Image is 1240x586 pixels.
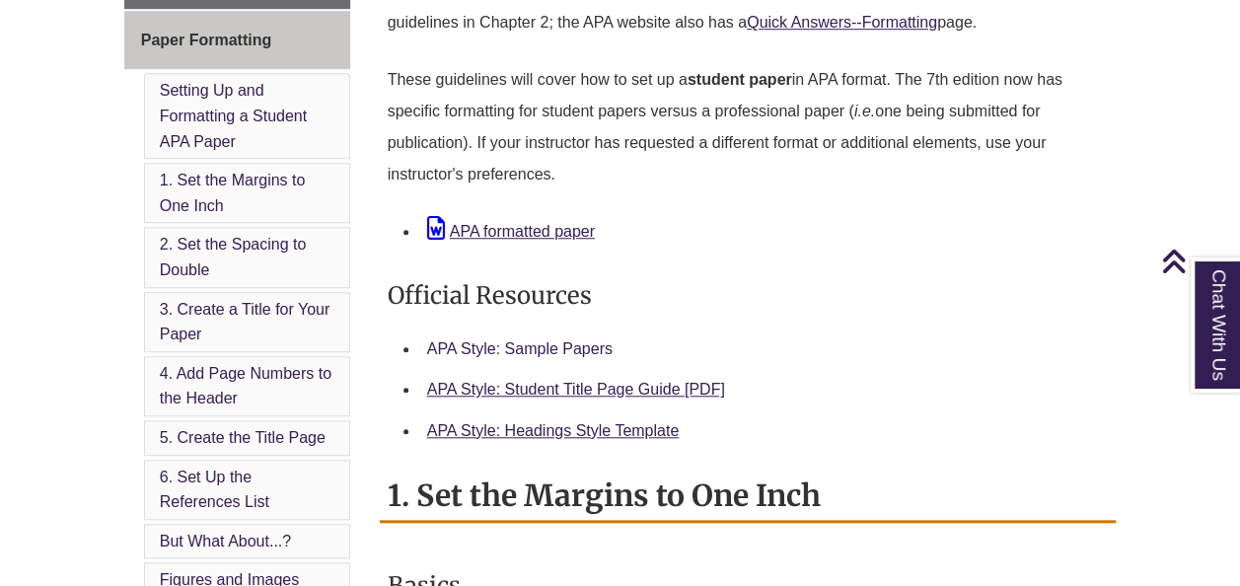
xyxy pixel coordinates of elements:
[427,422,680,439] a: APA Style: Headings Style Template
[380,471,1117,523] h2: 1. Set the Margins to One Inch
[688,71,792,88] strong: student paper
[427,381,725,398] a: APA Style: Student Title Page Guide [PDF]
[388,56,1109,198] p: These guidelines will cover how to set up a in APA format. The 7th edition now has specific forma...
[160,301,330,343] a: 3. Create a Title for Your Paper
[141,32,271,48] span: Paper Formatting
[388,272,1109,319] h3: Official Resources
[747,14,937,31] a: Quick Answers--Formatting
[160,533,291,549] a: But What About...?
[124,11,350,70] a: Paper Formatting
[854,103,875,119] em: i.e.
[160,82,307,149] a: Setting Up and Formatting a Student APA Paper
[160,429,326,446] a: 5. Create the Title Page
[427,223,595,240] a: APA formatted paper
[160,236,307,278] a: 2. Set the Spacing to Double
[160,365,331,407] a: 4. Add Page Numbers to the Header
[1161,248,1235,274] a: Back to Top
[160,469,269,511] a: 6. Set Up the References List
[160,172,306,214] a: 1. Set the Margins to One Inch
[427,340,613,357] a: APA Style: Sample Papers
